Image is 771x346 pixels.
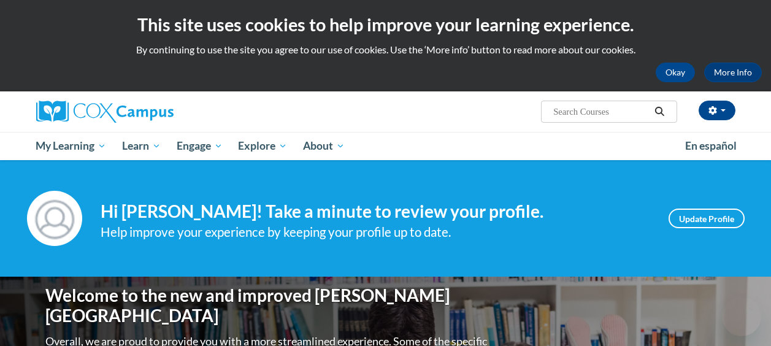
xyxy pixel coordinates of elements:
a: Cox Campus [36,101,257,123]
h4: Hi [PERSON_NAME]! Take a minute to review your profile. [101,201,650,222]
button: Okay [656,63,695,82]
div: Main menu [27,132,745,160]
button: Search [650,104,669,119]
span: My Learning [36,139,106,153]
span: Learn [122,139,161,153]
a: Explore [230,132,295,160]
img: Profile Image [27,191,82,246]
span: About [303,139,345,153]
div: Help improve your experience by keeping your profile up to date. [101,222,650,242]
h1: Welcome to the new and improved [PERSON_NAME][GEOGRAPHIC_DATA] [45,285,490,326]
iframe: Button to launch messaging window [722,297,761,336]
button: Account Settings [699,101,735,120]
a: Engage [169,132,231,160]
span: Explore [238,139,287,153]
span: Engage [177,139,223,153]
span: En español [685,139,737,152]
a: En español [677,133,745,159]
a: Learn [114,132,169,160]
input: Search Courses [552,104,650,119]
img: Cox Campus [36,101,174,123]
h2: This site uses cookies to help improve your learning experience. [9,12,762,37]
a: More Info [704,63,762,82]
p: By continuing to use the site you agree to our use of cookies. Use the ‘More info’ button to read... [9,43,762,56]
a: About [295,132,353,160]
a: My Learning [28,132,115,160]
a: Update Profile [669,209,745,228]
